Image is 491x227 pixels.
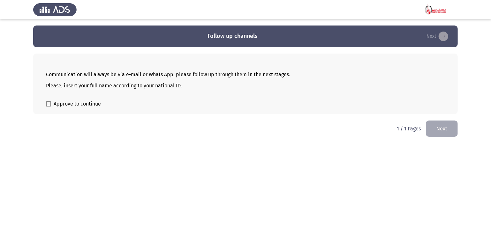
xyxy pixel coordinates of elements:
h3: Follow up channels [208,32,258,40]
p: 1 / 1 Pages [397,126,421,132]
img: Assess Talent Management logo [33,1,77,18]
button: load next page [426,121,458,137]
img: Assessment logo of MIC - B- 3 English Module Assessments Tue Feb 21 [414,1,458,18]
p: Please, insert your full name according to your national ID. [46,83,445,89]
span: Approve to continue [54,100,101,108]
button: load next page [425,31,450,41]
p: Communication will always be via e-mail or Whats App, please follow up through them in the next s... [46,71,445,77]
